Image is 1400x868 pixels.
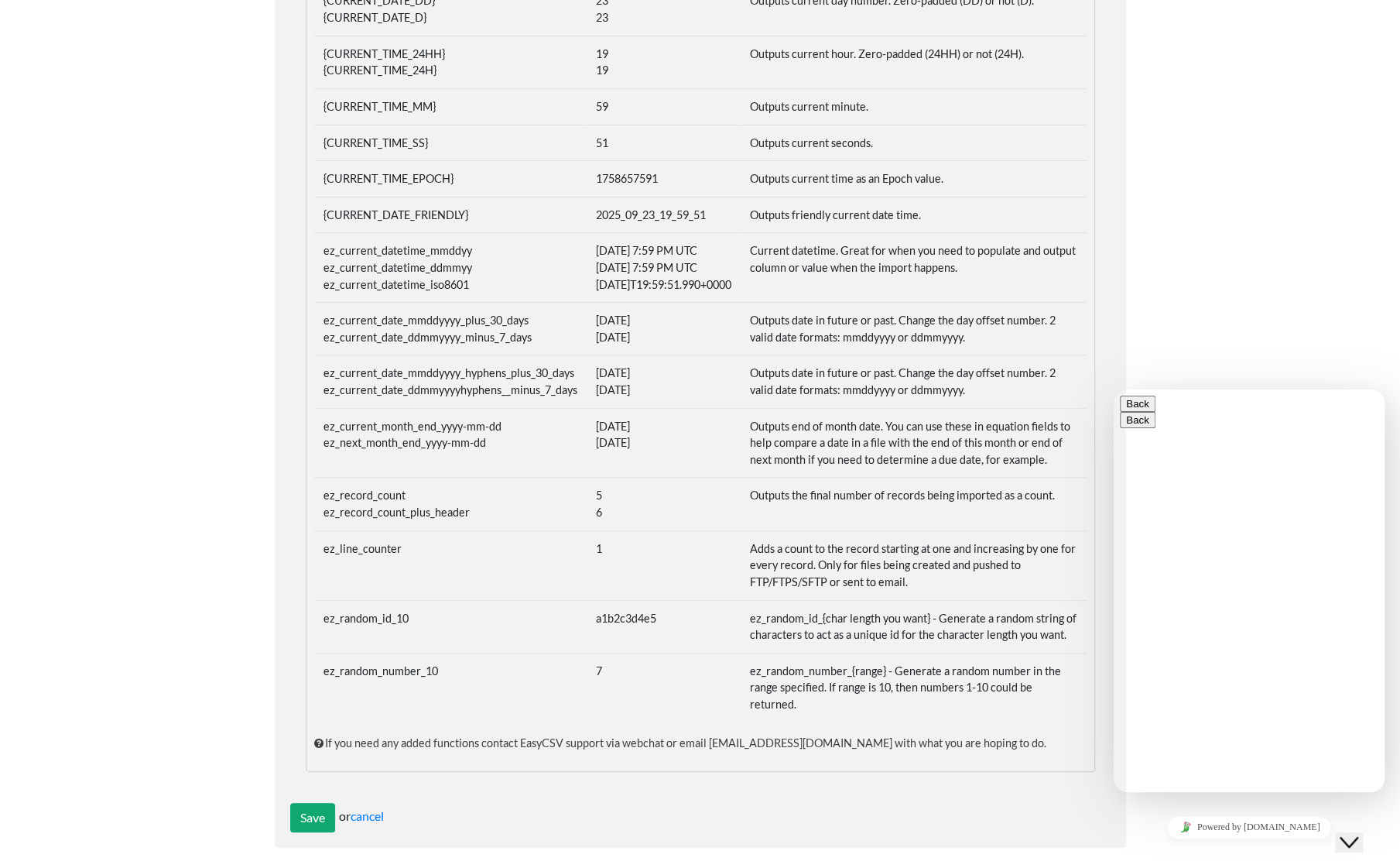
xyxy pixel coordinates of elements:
td: ez_line_counter [314,530,587,600]
td: ez_random_number_10 [314,653,587,722]
td: Outputs current time as an Epoch value. [741,161,1087,197]
td: ez_random_id_{char length you want} - Generate a random string of characters to act as a unique i... [741,600,1087,653]
td: ez_record_count ez_record_count_plus_header [314,478,587,530]
td: {CURRENT_TIME_MM} [314,88,587,125]
td: 2025_09_23_19_59_51 [587,197,741,233]
input: Save [290,803,335,832]
td: ez_random_number_{range} - Generate a random number in the range specified. If range is 10, then ... [741,653,1087,722]
td: Outputs current minute. [741,88,1087,125]
div: or [290,803,1111,832]
iframe: chat widget [1335,806,1385,853]
td: ez_random_id_10 [314,600,587,653]
td: 5 6 [587,478,741,530]
td: {CURRENT_TIME_EPOCH} [314,161,587,197]
a: cancel [351,808,384,823]
p: If you need any added functions contact EasyCSV support via webchat or email [EMAIL_ADDRESS][DOMA... [314,735,1087,752]
td: Outputs current seconds. [741,125,1087,161]
td: 1758657591 [587,161,741,197]
td: [DATE] 7:59 PM UTC [DATE] 7:59 PM UTC [DATE]T19:59:51.990+0000 [587,233,741,303]
td: [DATE] [DATE] [587,408,741,478]
td: ez_current_month_end_yyyy-mm-dd ez_next_month_end_yyyy-mm-dd [314,408,587,478]
td: Outputs current hour. Zero-padded (24HH) or not (24H). [741,36,1087,88]
td: {CURRENT_TIME_SS} [314,125,587,161]
td: 1 [587,530,741,600]
td: [DATE] [DATE] [587,303,741,355]
td: Outputs the final number of records being imported as a count. [741,478,1087,530]
iframe: chat widget [1114,389,1385,792]
td: 19 19 [587,36,741,88]
td: ez_current_date_mmddyyyy_hyphens_plus_30_days ez_current_date_ddmmyyyyhyphens__minus_7_days [314,355,587,408]
td: {CURRENT_DATE_FRIENDLY} [314,197,587,233]
td: Outputs date in future or past. Change the day offset number. 2 valid date formats: mmddyyyy or d... [741,355,1087,408]
td: Outputs friendly current date time. [741,197,1087,233]
td: a1b2c3d4e5 [587,600,741,653]
td: [DATE] [DATE] [587,355,741,408]
td: 51 [587,125,741,161]
td: Outputs end of month date. You can use these in equation fields to help compare a date in a file ... [741,408,1087,478]
td: Current datetime. Great for when you need to populate and output column or value when the import ... [741,233,1087,303]
td: ez_current_date_mmddyyyy_plus_30_days ez_current_date_ddmmyyyy_minus_7_days [314,303,587,355]
iframe: chat widget [1114,810,1385,845]
td: {CURRENT_TIME_24HH} {CURRENT_TIME_24H} [314,36,587,88]
td: Outputs date in future or past. Change the day offset number. 2 valid date formats: mmddyyyy or d... [741,303,1087,355]
td: Adds a count to the record starting at one and increasing by one for every record. Only for files... [741,530,1087,600]
td: 7 [587,653,741,722]
td: 59 [587,88,741,125]
td: ez_current_datetime_mmddyy ez_current_datetime_ddmmyy ez_current_datetime_iso8601 [314,233,587,303]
